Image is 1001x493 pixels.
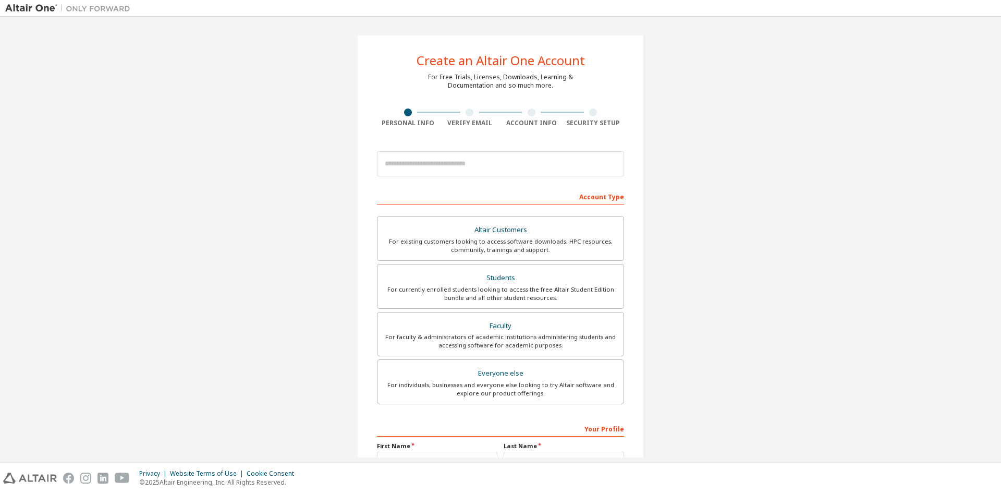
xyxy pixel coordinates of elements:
[377,420,624,437] div: Your Profile
[504,442,624,450] label: Last Name
[417,54,585,67] div: Create an Altair One Account
[439,119,501,127] div: Verify Email
[384,319,617,333] div: Faculty
[384,223,617,237] div: Altair Customers
[139,470,170,478] div: Privacy
[428,73,573,90] div: For Free Trials, Licenses, Downloads, Learning & Documentation and so much more.
[563,119,625,127] div: Security Setup
[377,442,497,450] label: First Name
[500,119,563,127] div: Account Info
[139,478,300,487] p: © 2025 Altair Engineering, Inc. All Rights Reserved.
[377,188,624,205] div: Account Type
[170,470,247,478] div: Website Terms of Use
[384,366,617,381] div: Everyone else
[97,473,108,484] img: linkedin.svg
[63,473,74,484] img: facebook.svg
[384,333,617,350] div: For faculty & administrators of academic institutions administering students and accessing softwa...
[247,470,300,478] div: Cookie Consent
[377,119,439,127] div: Personal Info
[384,381,617,398] div: For individuals, businesses and everyone else looking to try Altair software and explore our prod...
[115,473,130,484] img: youtube.svg
[3,473,57,484] img: altair_logo.svg
[384,285,617,302] div: For currently enrolled students looking to access the free Altair Student Edition bundle and all ...
[5,3,136,14] img: Altair One
[80,473,91,484] img: instagram.svg
[384,237,617,254] div: For existing customers looking to access software downloads, HPC resources, community, trainings ...
[384,271,617,285] div: Students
